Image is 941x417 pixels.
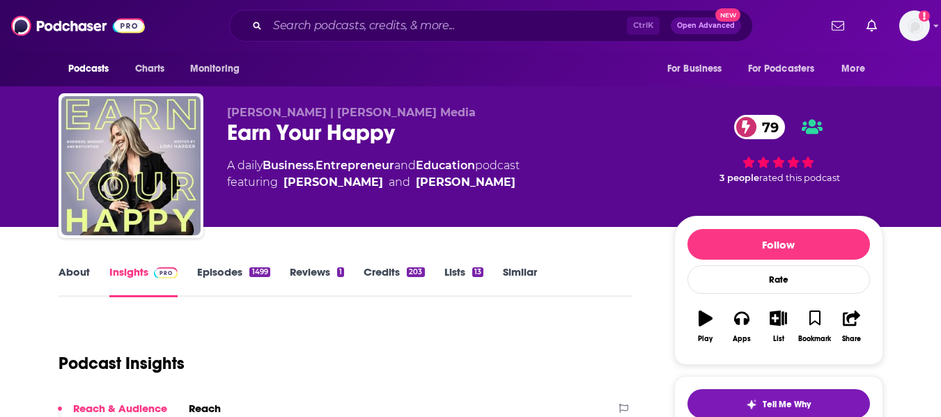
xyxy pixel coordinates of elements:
span: For Podcasters [748,59,815,79]
h2: Reach [189,402,221,415]
button: Bookmark [797,301,833,352]
button: Show profile menu [899,10,930,41]
img: Podchaser Pro [154,267,178,278]
div: Share [842,335,861,343]
span: Monitoring [190,59,240,79]
span: rated this podcast [759,173,840,183]
a: Similar [503,265,537,297]
span: Charts [135,59,165,79]
img: Earn Your Happy [61,96,201,235]
div: Rate [687,265,870,294]
button: open menu [739,56,835,82]
a: InsightsPodchaser Pro [109,265,178,297]
span: Open Advanced [677,22,735,29]
a: 79 [734,115,786,139]
div: Apps [733,335,751,343]
img: Podchaser - Follow, Share and Rate Podcasts [11,13,145,39]
div: A daily podcast [227,157,520,191]
span: 79 [748,115,786,139]
span: featuring [227,174,520,191]
button: Follow [687,229,870,260]
span: More [841,59,865,79]
span: Podcasts [68,59,109,79]
a: Show notifications dropdown [861,14,882,38]
a: Show notifications dropdown [826,14,850,38]
div: Search podcasts, credits, & more... [229,10,753,42]
button: Apps [724,301,760,352]
span: and [394,159,416,172]
div: Bookmark [798,335,831,343]
div: 13 [472,267,483,277]
span: New [715,8,740,22]
span: For Business [667,59,722,79]
a: Episodes1499 [197,265,270,297]
a: Reviews1 [290,265,344,297]
span: Tell Me Why [763,399,811,410]
a: Credits203 [364,265,424,297]
button: Share [833,301,869,352]
div: 79 3 peoplerated this podcast [674,106,883,192]
div: List [773,335,784,343]
a: Entrepreneur [316,159,394,172]
a: Lists13 [444,265,483,297]
svg: Add a profile image [919,10,930,22]
div: 203 [407,267,424,277]
img: User Profile [899,10,930,41]
button: List [760,301,796,352]
a: Lori Harder [416,174,515,191]
button: open menu [59,56,127,82]
span: Logged in as angelabellBL2024 [899,10,930,41]
a: Business [263,159,313,172]
span: [PERSON_NAME] | [PERSON_NAME] Media [227,106,476,119]
button: open menu [832,56,882,82]
button: open menu [180,56,258,82]
span: 3 people [720,173,759,183]
p: Reach & Audience [73,402,167,415]
div: Play [698,335,713,343]
button: open menu [658,56,740,82]
input: Search podcasts, credits, & more... [267,15,627,37]
h1: Podcast Insights [59,353,185,374]
button: Play [687,301,724,352]
button: Open AdvancedNew [671,17,741,34]
span: and [389,174,410,191]
div: 1499 [249,267,270,277]
span: , [313,159,316,172]
div: 1 [337,267,344,277]
a: Chris Harder [283,174,383,191]
a: About [59,265,90,297]
img: tell me why sparkle [746,399,757,410]
span: Ctrl K [627,17,660,35]
a: Charts [126,56,173,82]
a: Education [416,159,475,172]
